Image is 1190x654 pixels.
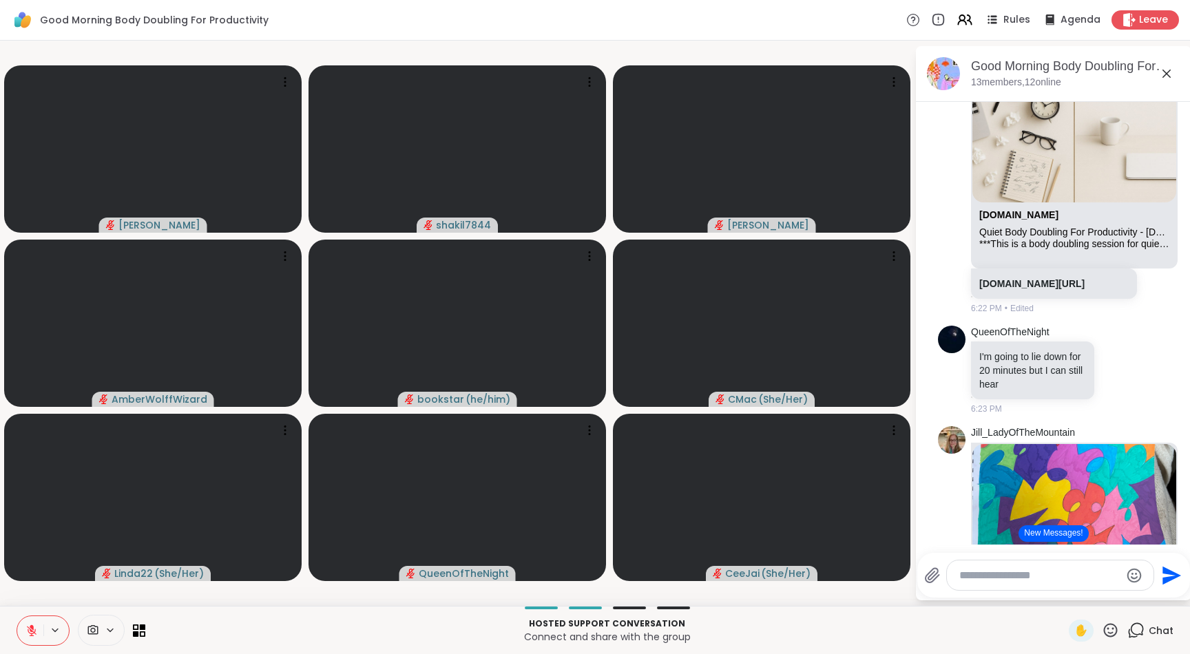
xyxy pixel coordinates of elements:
[417,392,464,406] span: bookstar
[927,57,960,90] img: Good Morning Body Doubling For Productivity, Sep 12
[938,426,965,454] img: https://sharewell-space-live.sfo3.digitaloceanspaces.com/user-generated/2564abe4-c444-4046-864b-7...
[715,220,724,230] span: audio-muted
[154,567,204,580] span: ( She/Her )
[114,567,153,580] span: Linda22
[761,567,811,580] span: ( She/Her )
[112,392,207,406] span: AmberWolffWizard
[979,278,1085,289] a: [DOMAIN_NAME][URL]
[1019,525,1088,542] button: New Messages!
[959,569,1120,582] textarea: Type your message
[727,218,809,232] span: [PERSON_NAME]
[971,326,1050,339] a: QueenOfTheNight
[1074,622,1088,639] span: ✋
[713,569,722,578] span: audio-muted
[40,13,269,27] span: Good Morning Body Doubling For Productivity
[106,220,116,230] span: audio-muted
[405,394,415,404] span: audio-muted
[1003,13,1030,27] span: Rules
[972,31,1176,202] img: Quiet Body Doubling For Productivity - Friday
[1010,302,1034,315] span: Edited
[971,302,1002,315] span: 6:22 PM
[979,209,1058,220] a: Attachment
[979,350,1086,391] p: I'm going to lie down for 20 minutes but I can still hear
[1005,302,1008,315] span: •
[758,392,808,406] span: ( She/Her )
[971,58,1180,75] div: Good Morning Body Doubling For Productivity, [DATE]
[424,220,433,230] span: audio-muted
[1139,13,1168,27] span: Leave
[972,444,1176,615] img: Quiet Body Doubling -Friday Evening
[1061,13,1100,27] span: Agenda
[1149,624,1173,637] span: Chat
[154,630,1061,644] p: Connect and share with the group
[419,567,509,580] span: QueenOfTheNight
[99,394,109,404] span: audio-muted
[1126,567,1142,584] button: Emoji picker
[406,569,416,578] span: audio-muted
[725,567,760,580] span: CeeJai
[971,403,1002,415] span: 6:23 PM
[728,392,757,406] span: CMac
[971,426,1075,440] a: Jill_LadyOfTheMountain
[118,218,200,232] span: [PERSON_NAME]
[436,218,491,232] span: shakil7844
[1154,560,1185,591] button: Send
[938,326,965,353] img: https://sharewell-space-live.sfo3.digitaloceanspaces.com/user-generated/d7277878-0de6-43a2-a937-4...
[971,76,1061,89] p: 13 members, 12 online
[154,618,1061,630] p: Hosted support conversation
[716,394,725,404] span: audio-muted
[466,392,510,406] span: ( he/him )
[979,238,1169,250] div: ***This is a body doubling session for quiet focus and accountability — not a [MEDICAL_DATA] grou...
[102,569,112,578] span: audio-muted
[11,8,34,32] img: ShareWell Logomark
[979,226,1169,238] div: Quiet Body Doubling For Productivity - [DATE]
